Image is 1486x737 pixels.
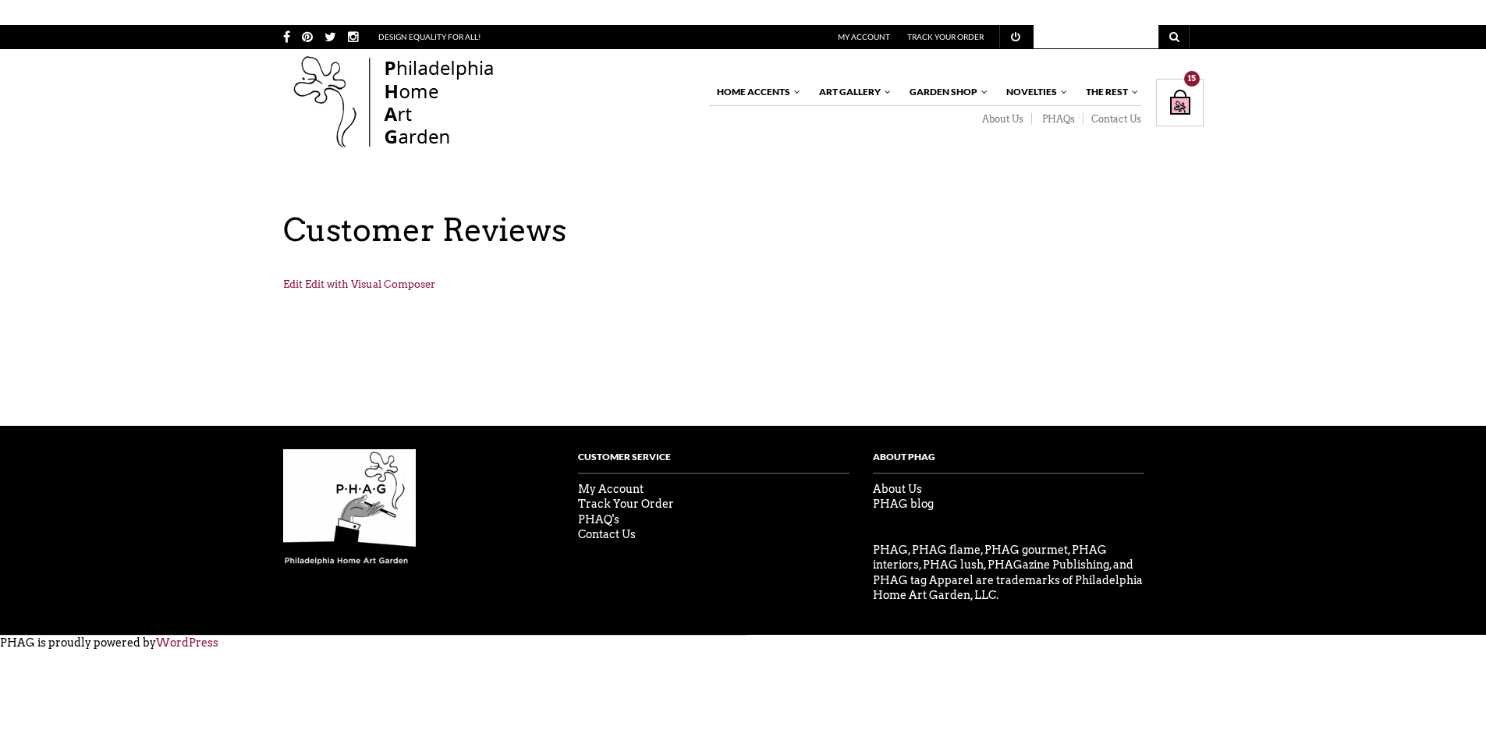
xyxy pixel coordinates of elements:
[305,278,435,290] a: Edit with Visual Composer
[709,79,802,105] a: Home Accents
[1078,79,1140,105] a: The Rest
[1083,113,1141,126] a: Contact Us
[283,449,416,566] img: phag-logo-compressor.gif
[972,113,1032,126] a: About Us
[1184,71,1200,87] div: 15
[378,25,481,48] span: DESIGN EQUALITY for all!
[873,483,922,495] a: About Us
[998,79,1069,105] a: Novelties
[873,449,1144,474] h4: About PHag
[811,79,892,105] a: Art Gallery
[283,211,1219,249] h1: Customer Reviews
[907,32,984,41] a: Track Your Order
[902,79,989,105] a: Garden Shop
[873,498,934,510] a: PHAG blog
[873,543,1144,604] p: PHAG, PHAG flame, PHAG gourmet, PHAG interiors, PHAG lush, PHAGazine Publishing, and PHAG tag App...
[578,498,674,510] a: Track Your Order
[578,449,849,474] h4: Customer Service
[283,278,303,290] a: Edit
[838,32,890,41] a: My Account
[578,528,636,540] a: Contact Us
[156,636,218,649] a: WordPress
[578,483,644,495] a: My Account
[578,513,619,526] a: PHAQ's
[1032,113,1083,126] a: PHAQs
